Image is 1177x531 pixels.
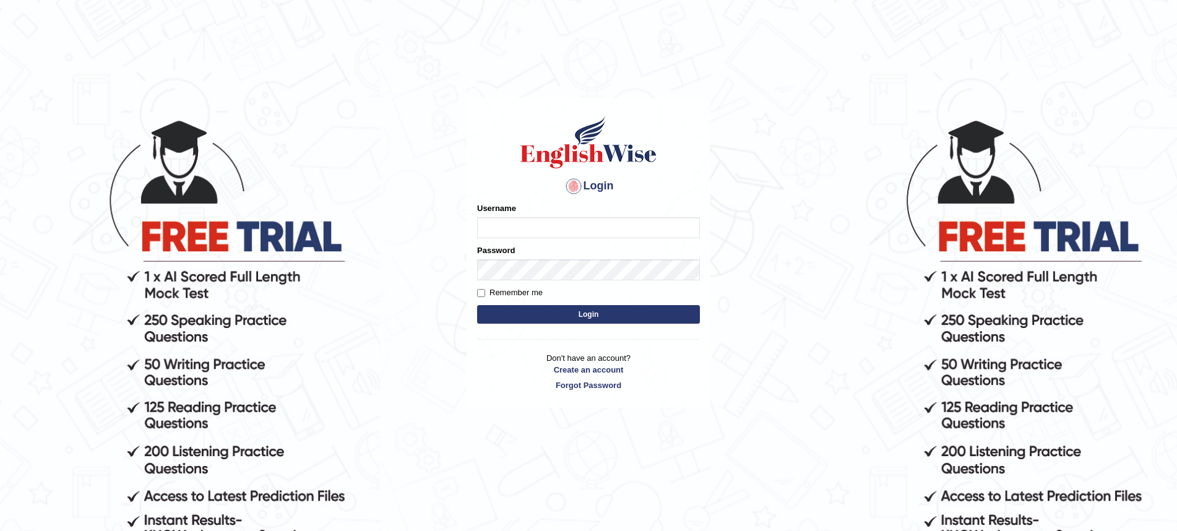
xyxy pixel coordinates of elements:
label: Username [477,202,516,214]
a: Create an account [477,364,700,376]
p: Don't have an account? [477,352,700,391]
button: Login [477,305,700,324]
label: Remember me [477,287,543,299]
h4: Login [477,176,700,196]
input: Remember me [477,289,485,297]
a: Forgot Password [477,379,700,391]
img: Logo of English Wise sign in for intelligent practice with AI [518,114,659,170]
label: Password [477,244,515,256]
